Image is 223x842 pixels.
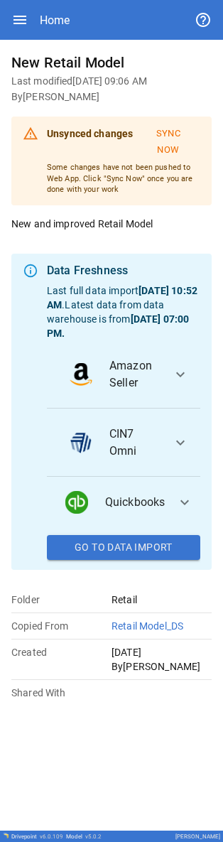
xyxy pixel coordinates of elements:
p: New and improved Retail Model [11,217,212,231]
img: Drivepoint [3,833,9,838]
button: data_logoCIN7 Omni [47,409,200,477]
span: expand_more [176,494,193,511]
img: data_logo [70,431,92,454]
span: expand_more [172,434,189,451]
p: Created [11,645,111,659]
span: Quickbooks [105,494,165,511]
div: Drivepoint [11,833,63,840]
p: Some changes have not been pushed to Web App. Click "Sync Now" once you are done with your work [47,162,200,195]
h6: By [PERSON_NAME] [11,90,212,105]
span: v 5.0.2 [85,833,102,840]
p: Folder [11,593,111,607]
p: [DATE] [111,645,212,659]
div: Home [40,14,70,27]
p: By [PERSON_NAME] [111,659,212,674]
p: Shared With [11,686,111,700]
span: Amazon Seller [109,357,161,392]
button: data_logoQuickbooks [47,477,200,528]
h6: New Retail Model [11,51,212,74]
img: data_logo [70,363,92,386]
span: v 6.0.109 [40,833,63,840]
button: data_logoAmazon Seller [47,340,200,409]
b: [DATE] 10:52 AM [47,285,197,311]
span: CIN7 Omni [109,426,161,460]
img: data_logo [65,491,88,514]
b: Unsynced changes [47,128,133,139]
p: Retail Model_DS [111,619,212,633]
button: Go To Data Import [47,535,200,561]
b: [DATE] 07:00 PM . [47,313,189,339]
div: Model [66,833,102,840]
p: Last full data import . Latest data from data warehouse is from [47,284,200,340]
h6: Last modified [DATE] 09:06 AM [11,74,212,90]
span: expand_more [172,366,189,383]
button: Sync Now [136,122,200,162]
p: Retail [111,593,212,607]
div: Data Freshness [47,262,200,279]
p: Copied From [11,619,111,633]
div: [PERSON_NAME] [175,833,220,840]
